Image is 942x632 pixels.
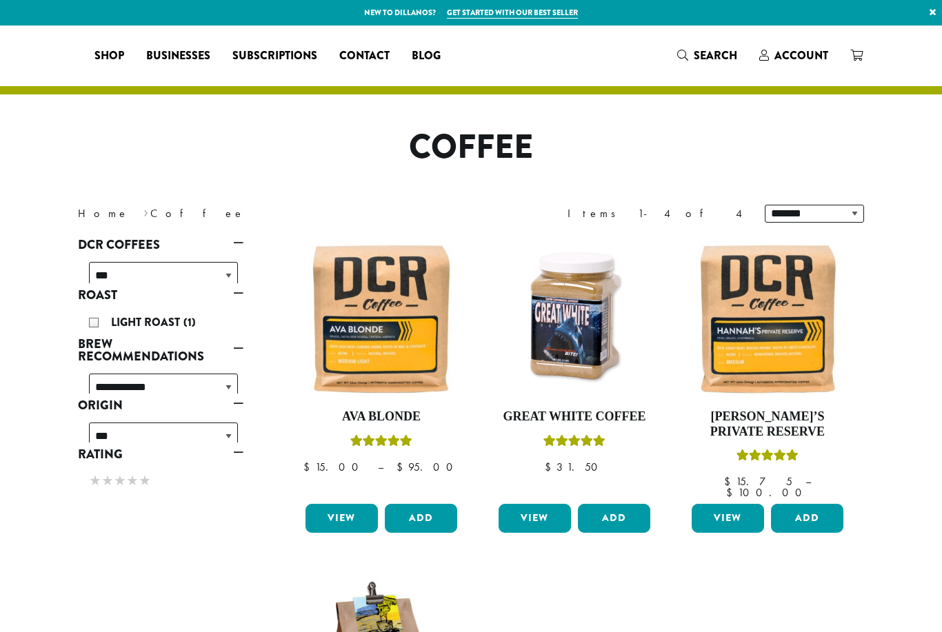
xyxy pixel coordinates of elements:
[805,474,811,489] span: –
[724,474,736,489] span: $
[139,471,151,491] span: ★
[94,48,124,65] span: Shop
[726,485,738,500] span: $
[397,460,408,474] span: $
[183,314,196,330] span: (1)
[83,45,135,67] a: Shop
[495,409,654,425] h4: Great White Coffee
[412,48,441,65] span: Blog
[78,256,243,283] div: DCR Coffees
[68,128,874,167] h1: Coffee
[339,48,390,65] span: Contact
[378,460,383,474] span: –
[78,307,243,332] div: Roast
[78,283,243,307] a: Roast
[78,417,243,442] div: Origin
[350,433,412,453] div: Rated 5.00 out of 5
[543,433,605,453] div: Rated 5.00 out of 5
[78,332,243,368] a: Brew Recommendations
[143,201,148,222] span: ›
[688,240,847,498] a: [PERSON_NAME]’s Private ReserveRated 5.00 out of 5
[771,504,843,533] button: Add
[111,314,183,330] span: Light Roast
[302,240,461,498] a: Ava BlondeRated 5.00 out of 5
[101,471,114,491] span: ★
[736,447,799,468] div: Rated 5.00 out of 5
[495,240,654,498] a: Great White CoffeeRated 5.00 out of 5 $31.50
[692,504,764,533] a: View
[232,48,317,65] span: Subscriptions
[578,504,650,533] button: Add
[78,368,243,394] div: Brew Recommendations
[78,442,243,466] a: Rating
[499,504,571,533] a: View
[385,504,457,533] button: Add
[303,460,315,474] span: $
[78,394,243,417] a: Origin
[666,44,748,67] a: Search
[545,460,604,474] bdi: 31.50
[688,409,847,439] h4: [PERSON_NAME]’s Private Reserve
[724,474,792,489] bdi: 15.75
[126,471,139,491] span: ★
[774,48,828,63] span: Account
[302,409,461,425] h4: Ava Blonde
[89,471,101,491] span: ★
[303,460,365,474] bdi: 15.00
[78,205,450,222] nav: Breadcrumb
[146,48,210,65] span: Businesses
[447,7,578,19] a: Get started with our best seller
[78,466,243,491] div: Rating
[568,205,744,222] div: Items 1-4 of 4
[495,240,654,398] img: Great-White-Coffee.png
[688,240,847,398] img: Hannahs-Private-Reserve-12oz-300x300.jpg
[78,206,129,221] a: Home
[726,485,808,500] bdi: 100.00
[302,240,461,398] img: Ava-Blonde-12oz-1-300x300.jpg
[78,233,243,256] a: DCR Coffees
[694,48,737,63] span: Search
[305,504,378,533] a: View
[397,460,459,474] bdi: 95.00
[545,460,557,474] span: $
[114,471,126,491] span: ★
